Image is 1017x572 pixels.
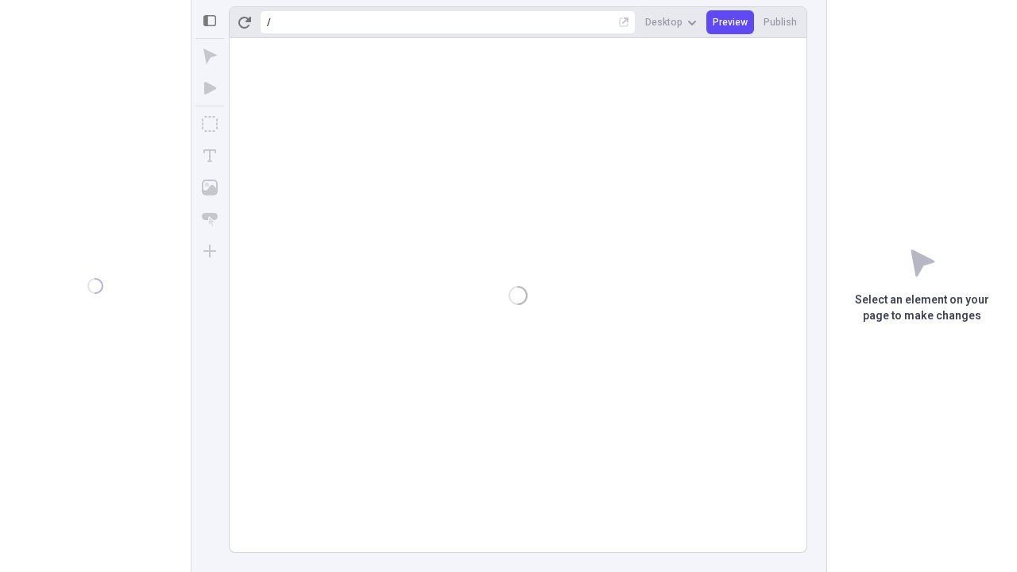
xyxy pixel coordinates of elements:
[764,16,797,29] span: Publish
[195,110,224,138] button: Box
[195,141,224,170] button: Text
[195,173,224,202] button: Image
[757,10,803,34] button: Publish
[267,16,271,29] div: /
[713,16,748,29] span: Preview
[639,10,703,34] button: Desktop
[645,16,683,29] span: Desktop
[827,292,1017,324] p: Select an element on your page to make changes
[706,10,754,34] button: Preview
[195,205,224,234] button: Button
